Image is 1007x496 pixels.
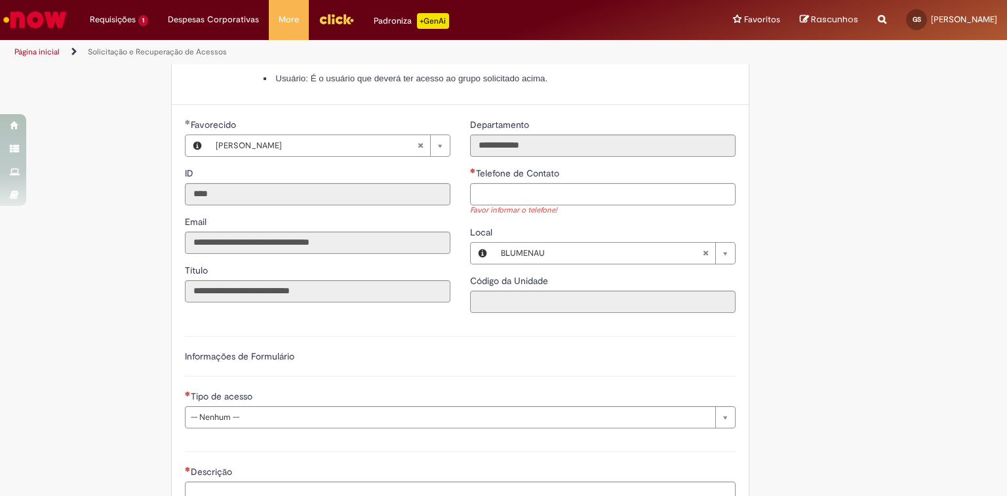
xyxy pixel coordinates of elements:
[10,40,661,64] ul: Trilhas de página
[185,350,294,362] label: Informações de Formulário
[185,391,191,396] span: Necessários
[185,466,191,472] span: Necessários
[185,264,210,276] span: Somente leitura - Título
[470,183,736,205] input: Telefone de Contato
[191,466,235,478] span: Descrição
[410,135,430,156] abbr: Limpar campo Favorecido
[279,13,299,26] span: More
[470,205,736,217] div: Favor informar o telefone!
[88,47,227,57] a: Solicitação e Recuperação de Acessos
[696,243,715,264] abbr: Limpar campo Local
[476,167,562,179] span: Telefone de Contato
[417,13,449,29] p: +GenAi
[470,168,476,173] span: Necessários
[470,118,532,131] label: Somente leitura - Departamento
[470,226,495,238] span: Local
[470,274,551,287] label: Somente leitura - Código da Unidade
[216,135,417,156] span: [PERSON_NAME]
[191,407,709,428] span: -- Nenhum --
[14,47,60,57] a: Página inicial
[931,14,997,25] span: [PERSON_NAME]
[186,135,209,156] button: Favorecido, Visualizar este registro Guilherme Henrique da Silva
[191,390,255,402] span: Tipo de acesso
[744,13,780,26] span: Favoritos
[494,243,735,264] a: BLUMENAULimpar campo Local
[185,167,196,179] span: Somente leitura - ID
[185,232,450,254] input: Email
[470,275,551,287] span: Somente leitura - Código da Unidade
[374,13,449,29] div: Padroniza
[501,243,702,264] span: BLUMENAU
[185,167,196,180] label: Somente leitura - ID
[319,9,354,29] img: click_logo_yellow_360x200.png
[185,183,450,205] input: ID
[1,7,69,33] img: ServiceNow
[800,14,858,26] a: Rascunhos
[264,72,736,85] li: Usuário: É o usuário que deverá ter acesso ao grupo solicitado acima.
[470,119,532,131] span: Somente leitura - Departamento
[191,119,239,131] span: Necessários - Favorecido
[185,280,450,302] input: Título
[185,215,209,228] label: Somente leitura - Email
[185,119,191,125] span: Obrigatório Preenchido
[138,15,148,26] span: 1
[209,135,450,156] a: [PERSON_NAME]Limpar campo Favorecido
[470,134,736,157] input: Departamento
[811,13,858,26] span: Rascunhos
[185,216,209,228] span: Somente leitura - Email
[185,264,210,277] label: Somente leitura - Título
[470,291,736,313] input: Código da Unidade
[471,243,494,264] button: Local, Visualizar este registro BLUMENAU
[168,13,259,26] span: Despesas Corporativas
[90,13,136,26] span: Requisições
[913,15,921,24] span: GS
